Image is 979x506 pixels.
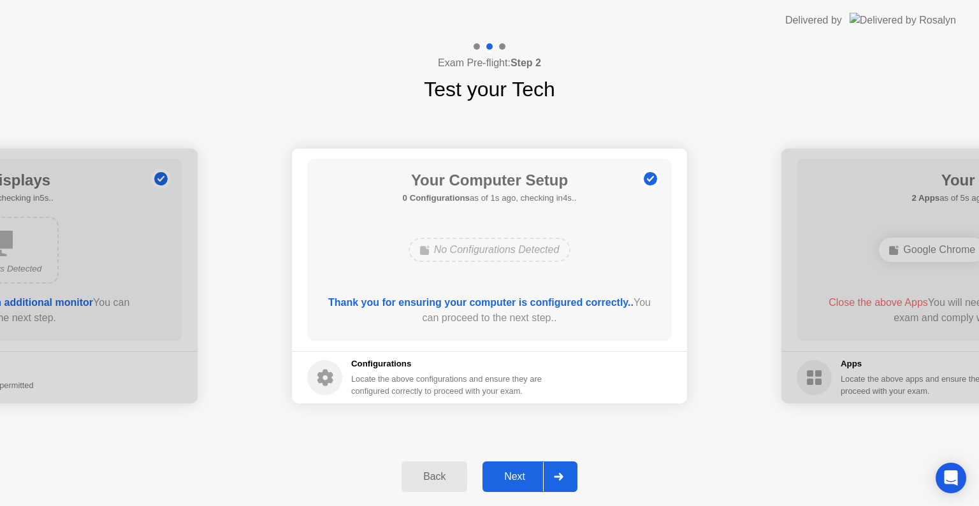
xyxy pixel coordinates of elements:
h1: Test your Tech [424,74,555,105]
div: You can proceed to the next step.. [326,295,654,326]
div: Next [486,471,543,482]
div: No Configurations Detected [409,238,571,262]
b: Thank you for ensuring your computer is configured correctly.. [328,297,634,308]
div: Delivered by [785,13,842,28]
h1: Your Computer Setup [403,169,577,192]
img: Delivered by Rosalyn [850,13,956,27]
div: Locate the above configurations and ensure they are configured correctly to proceed with your exam. [351,373,544,397]
div: Back [405,471,463,482]
b: 0 Configurations [403,193,470,203]
h5: as of 1s ago, checking in4s.. [403,192,577,205]
button: Next [482,461,577,492]
h5: Configurations [351,358,544,370]
b: Step 2 [511,57,541,68]
button: Back [402,461,467,492]
div: Open Intercom Messenger [936,463,966,493]
h4: Exam Pre-flight: [438,55,541,71]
